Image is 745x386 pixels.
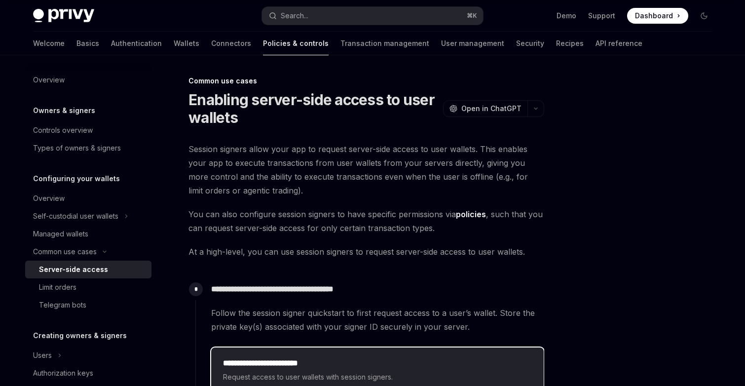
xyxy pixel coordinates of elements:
div: Limit orders [39,281,76,293]
div: Common use cases [188,76,544,86]
a: Support [588,11,615,21]
div: Overview [33,74,65,86]
span: Open in ChatGPT [461,104,521,114]
h5: Owners & signers [33,105,95,116]
h5: Configuring your wallets [33,173,120,185]
a: Telegram bots [25,296,151,314]
a: Demo [557,11,576,21]
button: Toggle Self-custodial user wallets section [25,207,151,225]
a: API reference [596,32,642,55]
a: Managed wallets [25,225,151,243]
a: Policies & controls [263,32,329,55]
h5: Creating owners & signers [33,330,127,342]
div: Authorization keys [33,367,93,379]
a: Transaction management [340,32,429,55]
span: At a high-level, you can use session signers to request server-side access to user wallets. [188,245,544,259]
div: Search... [281,10,308,22]
button: Open in ChatGPT [443,100,527,117]
button: Open search [262,7,483,25]
div: Self-custodial user wallets [33,210,118,222]
a: Authorization keys [25,364,151,382]
a: User management [441,32,504,55]
span: Session signers allow your app to request server-side access to user wallets. This enables your a... [188,142,544,197]
div: Users [33,349,52,361]
div: Types of owners & signers [33,142,121,154]
a: Welcome [33,32,65,55]
a: Overview [25,190,151,207]
span: Follow the session signer quickstart to first request access to a user’s wallet. Store the privat... [211,306,544,334]
a: policies [456,209,486,220]
div: Overview [33,193,65,204]
span: You can also configure session signers to have specific permissions via , such that you can reque... [188,207,544,235]
div: Telegram bots [39,299,86,311]
div: Managed wallets [33,228,88,240]
a: Recipes [556,32,584,55]
button: Toggle dark mode [696,8,712,24]
a: Connectors [211,32,251,55]
a: Overview [25,71,151,89]
a: Security [516,32,544,55]
div: Server-side access [39,264,108,275]
a: Controls overview [25,121,151,139]
div: Common use cases [33,246,97,258]
a: Limit orders [25,278,151,296]
button: Toggle Users section [25,347,151,364]
button: Toggle Common use cases section [25,243,151,261]
h1: Enabling server-side access to user wallets [188,91,439,126]
a: Authentication [111,32,162,55]
a: Wallets [174,32,199,55]
a: Types of owners & signers [25,139,151,157]
a: Server-side access [25,261,151,278]
a: Basics [76,32,99,55]
img: dark logo [33,9,94,23]
div: Controls overview [33,124,93,136]
span: Dashboard [635,11,673,21]
span: ⌘ K [467,12,477,20]
a: Dashboard [627,8,688,24]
